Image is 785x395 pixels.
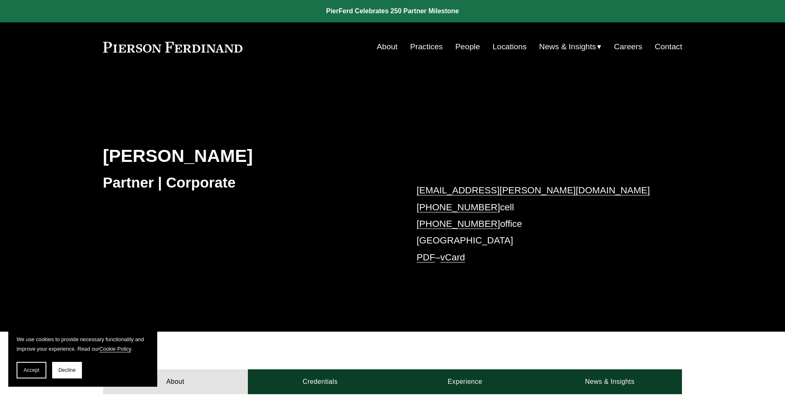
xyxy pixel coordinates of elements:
a: folder dropdown [539,39,602,55]
h2: [PERSON_NAME] [103,145,393,166]
h3: Partner | Corporate [103,173,393,192]
a: Careers [614,39,642,55]
span: Decline [58,367,76,373]
a: News & Insights [537,369,682,394]
button: Decline [52,362,82,378]
a: Locations [492,39,526,55]
a: About [103,369,248,394]
a: Credentials [248,369,393,394]
a: Cookie Policy [99,346,131,352]
a: People [455,39,480,55]
a: [PHONE_NUMBER] [417,219,500,229]
span: Accept [24,367,39,373]
a: Practices [410,39,443,55]
a: Experience [393,369,538,394]
a: [PHONE_NUMBER] [417,202,500,212]
a: About [377,39,398,55]
a: Contact [655,39,682,55]
button: Accept [17,362,46,378]
section: Cookie banner [8,326,157,387]
a: vCard [440,252,465,263]
a: [EMAIL_ADDRESS][PERSON_NAME][DOMAIN_NAME] [417,185,650,195]
a: PDF [417,252,435,263]
p: We use cookies to provide necessary functionality and improve your experience. Read our . [17,335,149,354]
span: News & Insights [539,40,596,54]
p: cell office [GEOGRAPHIC_DATA] – [417,182,658,266]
